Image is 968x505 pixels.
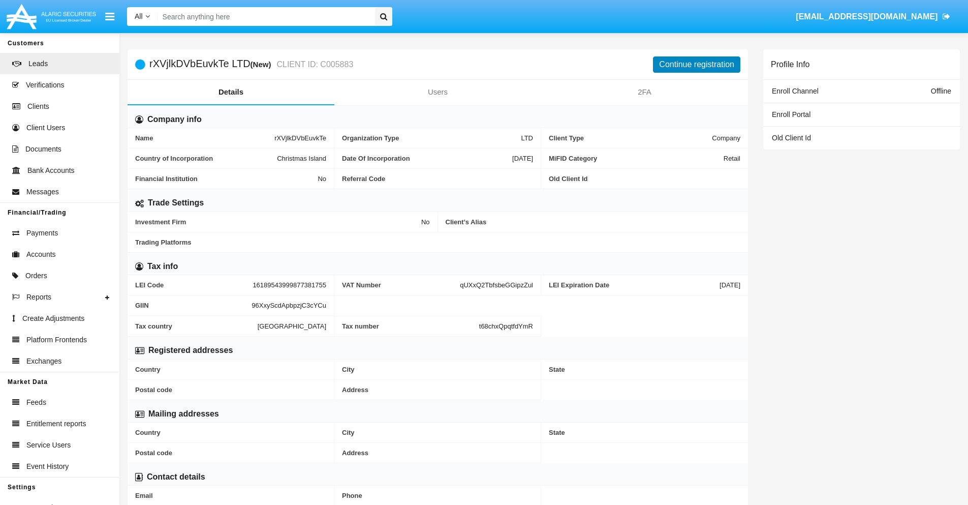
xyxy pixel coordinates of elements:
[28,58,48,69] span: Leads
[549,281,720,289] span: LEI Expiration Date
[342,175,533,183] span: Referral Code
[135,155,277,162] span: Country of Incorporation
[158,7,371,26] input: Search
[147,114,202,125] h6: Company info
[26,292,51,303] span: Reports
[135,386,326,394] span: Postal code
[342,134,521,142] span: Organization Type
[253,281,326,289] span: 16189543999877381755
[128,80,334,104] a: Details
[541,80,748,104] a: 2FA
[127,11,158,22] a: All
[5,2,98,32] img: Logo image
[26,440,71,451] span: Service Users
[135,239,740,246] span: Trading Platforms
[342,449,533,457] span: Address
[342,155,512,162] span: Date Of Incorporation
[25,271,47,281] span: Orders
[931,87,951,95] span: Offline
[26,335,87,345] span: Platform Frontends
[26,249,56,260] span: Accounts
[135,492,326,499] span: Email
[27,101,49,112] span: Clients
[549,175,740,183] span: Old Client Id
[521,134,533,142] span: LTD
[772,134,811,142] span: Old Client Id
[277,155,326,162] span: Christmas Island
[149,58,353,70] h5: rXVjlkDVbEuvkTe LTD
[135,449,326,457] span: Postal code
[25,144,61,155] span: Documents
[26,228,58,239] span: Payments
[135,429,326,436] span: Country
[147,471,205,483] h6: Contact details
[26,80,64,91] span: Verifications
[446,218,741,226] span: Client’s Alias
[274,134,326,142] span: rXVjlkDVbEuvkTe
[135,302,252,309] span: GIIN
[549,134,712,142] span: Client Type
[796,12,938,21] span: [EMAIL_ADDRESS][DOMAIN_NAME]
[148,408,219,420] h6: Mailing addresses
[342,386,533,394] span: Address
[251,58,274,70] div: (New)
[724,155,740,162] span: Retail
[318,175,326,183] span: No
[147,261,178,272] h6: Tax info
[252,302,326,309] span: 96XxyScdApbpzjC3cYCu
[27,165,75,176] span: Bank Accounts
[26,419,86,429] span: Entitlement reports
[274,61,353,69] small: CLIENT ID: C005883
[135,218,421,226] span: Investment Firm
[258,322,326,330] span: [GEOGRAPHIC_DATA]
[771,60,809,69] h6: Profile Info
[135,322,258,330] span: Tax country
[26,123,65,133] span: Client Users
[22,313,84,324] span: Create Adjustments
[26,356,61,367] span: Exchanges
[479,322,533,330] span: t68chxQpqtfdYmR
[342,322,479,330] span: Tax number
[135,175,318,183] span: Financial Institution
[342,492,533,499] span: Phone
[135,281,253,289] span: LEI Code
[460,281,533,289] span: qUXxQ2TbfsbeGGipzZul
[148,197,204,209] h6: Trade Settings
[549,366,740,373] span: State
[720,281,740,289] span: [DATE]
[135,366,326,373] span: Country
[712,134,740,142] span: Company
[135,12,143,20] span: All
[342,366,533,373] span: City
[772,87,819,95] span: Enroll Channel
[549,155,724,162] span: MiFID Category
[549,429,740,436] span: State
[772,110,810,118] span: Enroll Portal
[342,281,460,289] span: VAT Number
[26,397,46,408] span: Feeds
[135,134,274,142] span: Name
[791,3,955,31] a: [EMAIL_ADDRESS][DOMAIN_NAME]
[334,80,541,104] a: Users
[148,345,233,356] h6: Registered addresses
[653,56,740,73] button: Continue registration
[26,187,59,197] span: Messages
[512,155,533,162] span: [DATE]
[26,461,69,472] span: Event History
[421,218,430,226] span: No
[342,429,533,436] span: City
